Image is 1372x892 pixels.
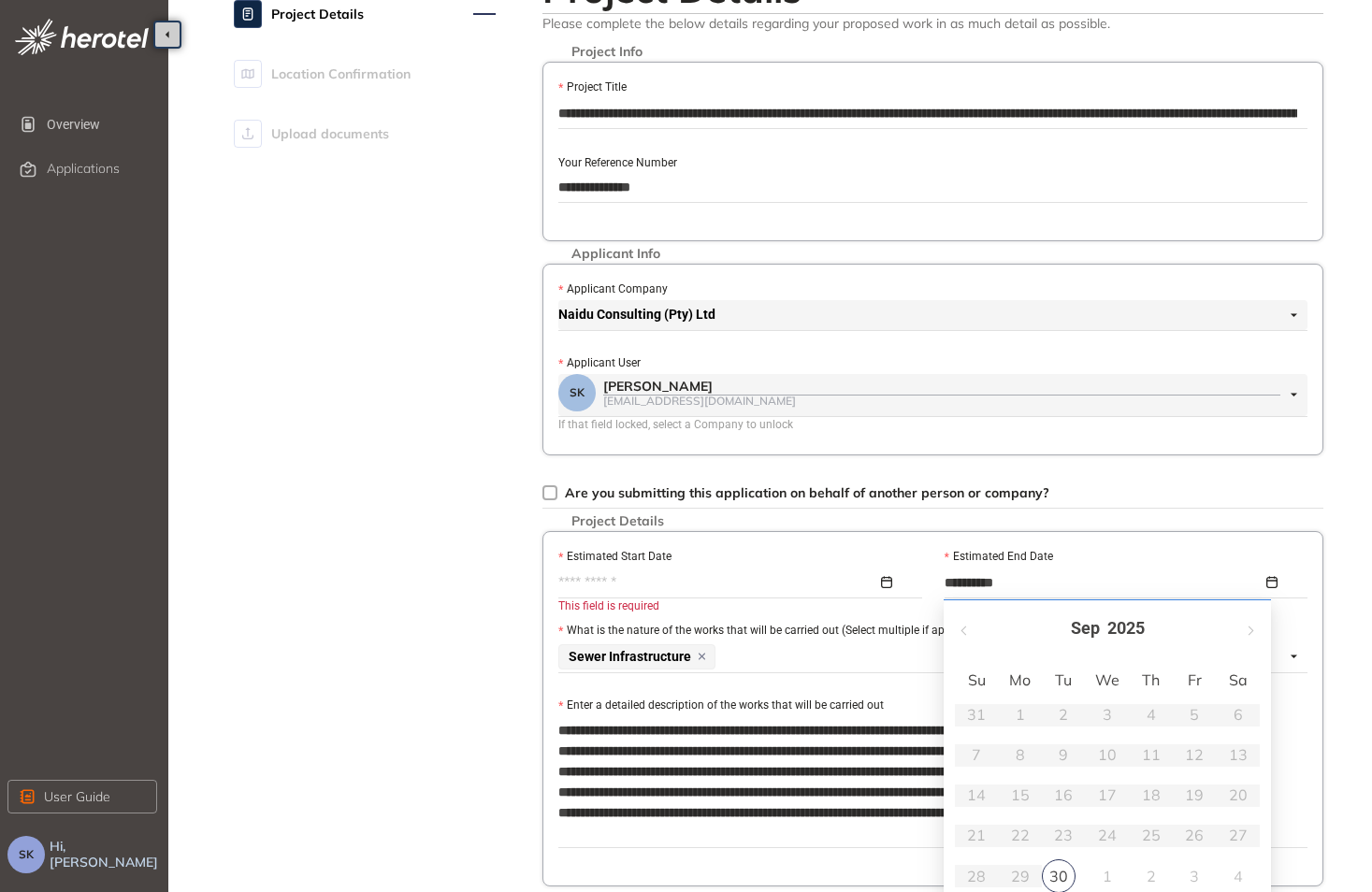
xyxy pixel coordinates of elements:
[558,622,988,640] label: What is the nature of the works that will be carried out (Select multiple if applicable)
[558,99,1307,127] input: Project Title
[945,572,1264,593] input: Estimated End Date
[558,281,668,298] label: Applicant Company
[1216,665,1260,695] th: Sa
[562,246,670,262] span: Applicant Info
[565,484,1049,501] span: Are you submitting this application on behalf of another person or company?
[271,55,411,93] span: Location Confirmation
[558,354,641,372] label: Applicant User
[558,154,677,172] label: Your Reference Number
[945,597,1308,615] div: This field is required
[1173,665,1217,695] th: Fr
[19,848,34,861] span: SK
[558,548,672,566] label: Estimated Start Date
[562,44,652,60] span: Project Info
[1042,665,1086,695] th: Tu
[999,665,1043,695] th: Mo
[1096,865,1119,887] div: 1
[558,716,1307,847] textarea: Enter a detailed description of the works that will be carried out
[558,173,1307,201] input: Your Reference Number
[542,14,1323,32] span: Please complete the below details regarding your proposed work in as much detail as possible.
[562,513,673,529] span: Project Details
[1086,665,1130,695] th: We
[570,386,585,399] span: SK
[603,379,1280,395] div: [PERSON_NAME]
[558,597,922,615] div: This field is required
[15,19,149,55] img: logo
[558,416,1307,434] div: If that field locked, select a Company to unlock
[7,780,157,813] button: User Guide
[44,786,110,807] span: User Guide
[271,115,389,152] span: Upload documents
[558,644,715,669] span: Sewer Infrastructure
[7,836,45,873] button: SK
[945,548,1053,566] label: Estimated End Date
[558,300,1297,330] span: Naidu Consulting (Pty) Ltd
[569,650,691,664] span: Sewer Infrastructure
[1140,865,1163,887] div: 2
[558,79,627,96] label: Project Title
[955,665,999,695] th: Su
[603,395,1280,407] div: [EMAIL_ADDRESS][DOMAIN_NAME]
[1227,865,1249,887] div: 4
[47,106,153,143] span: Overview
[50,839,161,870] span: Hi, [PERSON_NAME]
[1183,865,1206,887] div: 3
[1129,665,1173,695] th: Th
[558,697,884,714] label: Enter a detailed description of the works that will be carried out
[47,161,120,177] span: Applications
[558,572,877,593] input: Estimated Start Date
